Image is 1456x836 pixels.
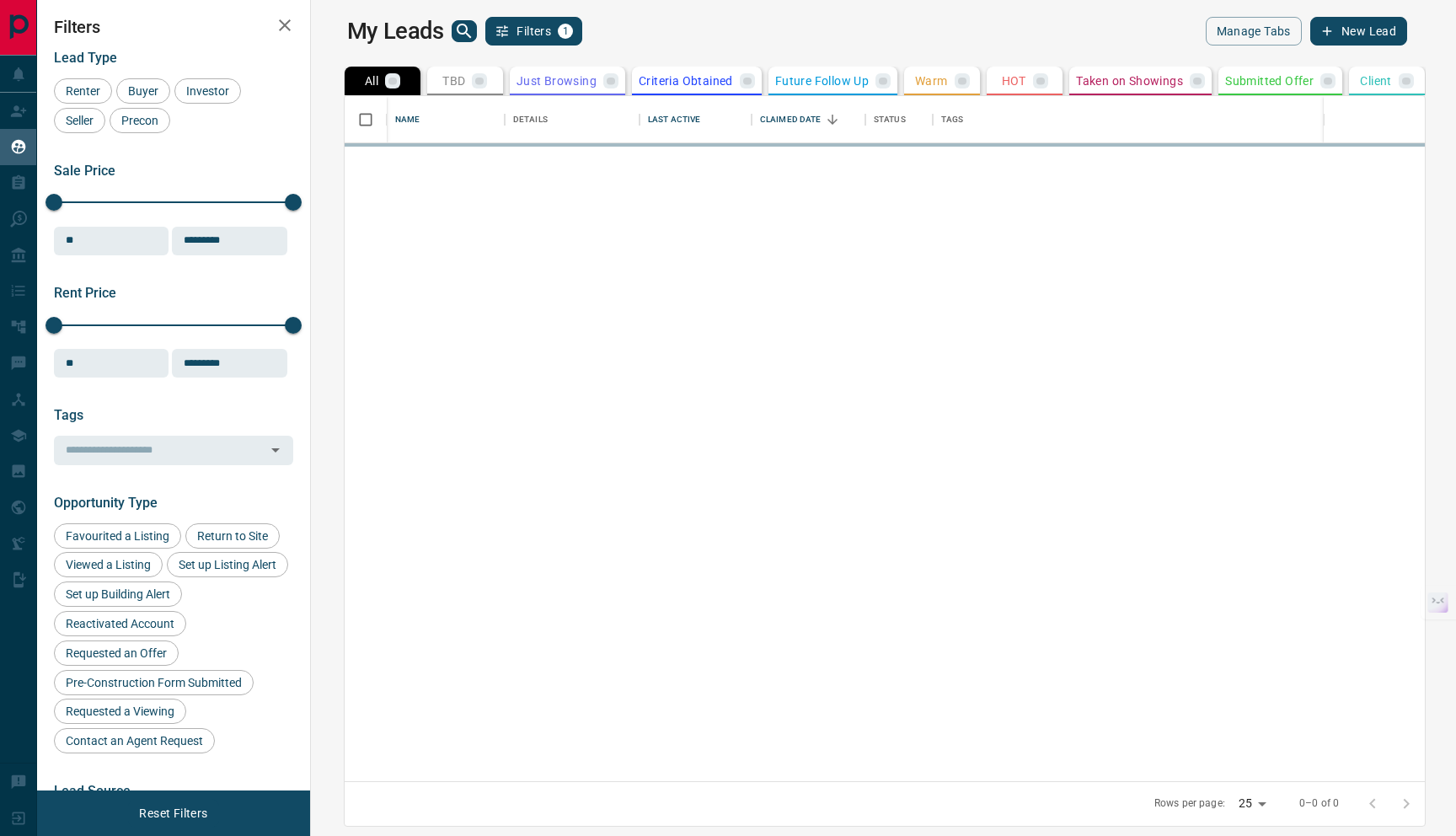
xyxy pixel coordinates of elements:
div: Set up Building Alert [54,581,182,607]
button: Open [264,438,287,462]
div: Claimed Date [760,96,822,143]
p: Submitted Offer [1225,75,1314,87]
div: Details [505,96,640,143]
div: Precon [110,108,170,133]
div: Requested a Viewing [54,699,186,724]
p: Just Browsing [517,75,597,87]
div: Tags [933,96,1381,143]
div: Details [513,96,548,143]
button: Reset Filters [128,799,218,828]
div: Name [387,96,505,143]
span: Contact an Agent Request [60,734,209,748]
p: Warm [915,75,948,87]
div: Investor [174,78,241,104]
span: Pre-Construction Form Submitted [60,676,248,689]
span: Set up Building Alert [60,587,176,601]
div: Status [874,96,906,143]
span: Reactivated Account [60,617,180,630]
div: Viewed a Listing [54,552,163,577]
p: Rows per page: [1154,796,1225,811]
span: Favourited a Listing [60,529,175,543]
div: 25 [1232,791,1272,816]
span: Sale Price [54,163,115,179]
div: Set up Listing Alert [167,552,288,577]
p: Client [1360,75,1391,87]
span: Investor [180,84,235,98]
span: 1 [559,25,571,37]
p: Criteria Obtained [639,75,733,87]
div: Pre-Construction Form Submitted [54,670,254,695]
span: Lead Type [54,50,117,66]
div: Status [865,96,933,143]
button: Manage Tabs [1206,17,1302,46]
div: Claimed Date [752,96,865,143]
div: Seller [54,108,105,133]
div: Contact an Agent Request [54,728,215,753]
div: Favourited a Listing [54,523,181,549]
span: Precon [115,114,164,127]
span: Renter [60,84,106,98]
h1: My Leads [347,18,444,45]
div: Last Active [640,96,752,143]
div: Name [395,96,420,143]
span: Viewed a Listing [60,558,157,571]
button: New Lead [1310,17,1407,46]
button: Filters1 [485,17,582,46]
span: Rent Price [54,285,116,301]
div: Last Active [648,96,700,143]
p: Taken on Showings [1076,75,1183,87]
div: Requested an Offer [54,640,179,666]
span: Buyer [122,84,164,98]
span: Tags [54,407,83,423]
span: Lead Source [54,783,131,799]
p: HOT [1002,75,1026,87]
p: 0–0 of 0 [1299,796,1339,811]
span: Return to Site [191,529,274,543]
span: Requested an Offer [60,646,173,660]
span: Seller [60,114,99,127]
span: Opportunity Type [54,495,158,511]
h2: Filters [54,17,293,37]
div: Reactivated Account [54,611,186,636]
div: Tags [941,96,964,143]
button: Sort [821,108,844,131]
span: Set up Listing Alert [173,558,282,571]
p: All [365,75,378,87]
div: Return to Site [185,523,280,549]
div: Buyer [116,78,170,104]
div: Renter [54,78,112,104]
span: Requested a Viewing [60,705,180,718]
button: search button [452,20,477,42]
p: TBD [442,75,465,87]
p: Future Follow Up [775,75,869,87]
